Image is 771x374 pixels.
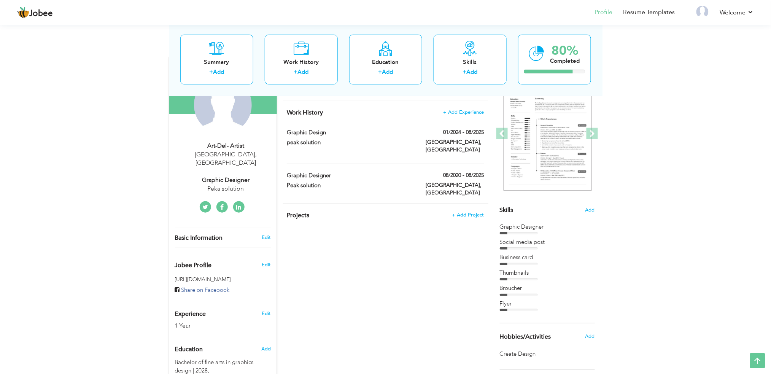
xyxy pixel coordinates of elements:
[287,181,415,189] label: Peak solution
[287,109,484,116] h4: This helps to show the companies you have worked for.
[500,350,537,358] span: Create Design
[287,129,415,137] label: graphic design
[623,8,675,17] a: Resume Templates
[175,185,277,193] div: Peka solution
[175,262,212,269] span: Jobee Profile
[262,234,271,241] a: Edit
[444,172,484,179] label: 08/2020 - 08/2025
[287,212,484,219] h4: This helps to highlight the project, tools and skills you have worked on.
[500,238,595,246] div: Social media post
[500,284,595,292] div: Broucher
[175,321,253,330] div: 1 Year
[175,176,277,185] div: Graphic Designer
[194,76,252,134] img: Art-del- Artist
[550,44,580,57] div: 80%
[595,8,613,17] a: Profile
[452,212,484,218] span: + Add Project
[297,68,308,76] a: Add
[550,57,580,65] div: Completed
[444,110,484,115] span: + Add Experience
[720,8,754,17] a: Welcome
[175,346,203,353] span: Education
[175,235,223,242] span: Basic Information
[494,323,601,350] div: Share some of your professional and personal interests.
[500,334,551,341] span: Hobbies/Activities
[255,150,257,159] span: ,
[175,150,277,168] div: [GEOGRAPHIC_DATA] [GEOGRAPHIC_DATA]
[500,300,595,308] div: Flyer
[463,68,466,76] label: +
[261,345,271,352] span: Add
[262,310,271,317] a: Edit
[175,358,254,374] span: Bachelor of fine arts in graphics design, University of education, 2028
[500,223,595,231] div: Graphic Designer
[500,206,513,214] span: Skills
[382,68,393,76] a: Add
[287,211,309,220] span: Projects
[585,207,595,214] span: Add
[181,286,230,294] span: Share on Facebook
[287,172,415,180] label: Graphic Designer
[500,253,595,261] div: Business card
[426,138,484,154] label: [GEOGRAPHIC_DATA], [GEOGRAPHIC_DATA]
[213,68,224,76] a: Add
[294,68,297,76] label: +
[426,181,484,197] label: [GEOGRAPHIC_DATA], [GEOGRAPHIC_DATA]
[262,261,271,268] span: Edit
[175,311,206,318] span: Experience
[444,129,484,136] label: 01/2024 - 08/2025
[466,68,477,76] a: Add
[378,68,382,76] label: +
[169,254,277,273] div: Enhance your career by creating a custom URL for your Jobee public profile.
[17,6,53,19] a: Jobee
[175,277,271,282] h5: [URL][DOMAIN_NAME]
[271,58,332,66] div: Work History
[440,58,501,66] div: Skills
[287,138,415,146] label: peak solution
[17,6,29,19] img: jobee.io
[175,142,277,150] div: Art-del- Artist
[696,6,709,18] img: Profile Img
[186,58,247,66] div: Summary
[29,10,53,18] span: Jobee
[585,333,595,340] span: Add
[500,269,595,277] div: Thumbnails
[355,58,416,66] div: Education
[287,108,323,117] span: Work History
[209,68,213,76] label: +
